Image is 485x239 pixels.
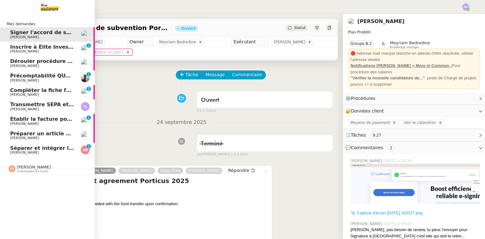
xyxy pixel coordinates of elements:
span: 24 septembre 2025 [152,118,212,127]
img: svg [9,165,15,172]
span: Meyriam Bedredine [159,39,199,45]
span: [PERSON_NAME] [10,35,39,39]
span: il y a 3 jours [197,108,216,113]
img: users%2FDBF5gIzOT6MfpzgDQC7eMkIK8iA3%2Favatar%2Fd943ca6c-06ba-4e73-906b-d60e05e423d3 [81,59,90,68]
app-user-label: Knowledge manager [390,40,430,49]
nz-badge-sup: 1 [87,87,91,91]
span: [PERSON_NAME] [10,93,39,97]
nz-tag: 9:27 [370,132,384,138]
a: 📎 Capture d'écran [DATE] 143327.png [350,211,423,215]
span: [PERSON_NAME] [10,64,39,68]
span: Knowledge manager [390,46,419,49]
span: Terminé [201,141,223,147]
span: [PERSON_NAME] [10,78,39,83]
img: users%2FDBF5gIzOT6MfpzgDQC7eMkIK8iA3%2Favatar%2Fd943ca6c-06ba-4e73-906b-d60e05e423d3 [81,45,90,53]
nz-badge-sup: 1 [87,115,91,120]
span: 600 [363,30,370,34]
div: 🔴 Adresse mail marque blanche en attente d'être réactivée, utiliser l'adresse dédiée [350,50,477,63]
nz-badge-sup: 1 [87,144,91,149]
img: users%2FrxcTinYCQST3nt3eRyMgQ024e422%2Favatar%2Fa0327058c7192f72952294e6843542370f7921c3.jpg [81,88,90,97]
strong: "Vérifier la nouvelle candidature de..." [350,76,425,80]
span: Séparer et intégrer les avoirs à ENERGYTRACK [10,145,143,151]
p: 1 [87,87,90,92]
div: [PERSON_NAME], pas besoin de review, tu peux l'envoyer pour Signature à [GEOGRAPHIC_DATA] c'est e... [350,227,480,239]
a: [PERSON_NAME] [357,18,404,24]
span: 💬 [345,145,397,150]
img: 8DDl5F39LK4AAAAASUVORK5CYII= [350,164,480,204]
td: Exécutant [231,37,269,47]
span: Commentaires [351,145,383,150]
span: Mes demandes [3,21,39,27]
span: [DATE] à 14:34 [383,158,413,164]
span: Précomptabilité QUATREMURS - Evénements - [DATE] [10,73,162,79]
img: svg [81,145,90,154]
div: ⏲️Tâches 9:27 [343,129,485,141]
span: Moyens de paiement [350,120,392,126]
span: Ouvert [201,97,219,103]
span: [DATE] 23:59 [71,49,126,55]
img: svg [81,102,90,111]
span: Dérouler procédure nouveau membre pour [PERSON_NAME] [10,58,181,64]
span: Statut [294,26,306,30]
span: Répondre [228,167,249,174]
span: Tâche [185,71,198,78]
img: users%2FDBF5gIzOT6MfpzgDQC7eMkIK8iA3%2Favatar%2Fd943ca6c-06ba-4e73-906b-d60e05e423d3 [81,117,90,126]
span: Message [206,71,225,78]
span: 2 demandes en cours [17,170,48,173]
span: [PERSON_NAME] [10,136,39,140]
div: : poste de Chargé de projets pourvu => à supprimer [350,75,477,87]
span: Meyriam Bedredine [390,40,430,45]
span: [PERSON_NAME] [10,150,39,155]
span: Commentaire [232,71,262,78]
button: Commentaire [228,70,266,79]
div: Pour procédure des salaires [350,63,477,75]
a: [PERSON_NAME] [186,168,222,174]
div: 💬Commentaires 2 [343,142,485,154]
span: Plan Pro [348,30,363,34]
div: Ouvert [181,27,196,30]
span: [PERSON_NAME] [82,169,114,173]
div: 🔐Données client [343,105,485,117]
a: [PERSON_NAME] [118,168,155,174]
p: 1 [87,144,90,150]
span: Procédures [351,96,375,101]
span: [PERSON_NAME] [350,158,383,164]
span: Établir la facture pour Ascenzia [10,116,100,122]
img: ee3399b4-027e-46f8-8bb8-fca30cb6f74c [81,73,90,82]
button: Tâche [176,70,202,79]
img: users%2FDBF5gIzOT6MfpzgDQC7eMkIK8iA3%2Favatar%2Fd943ca6c-06ba-4e73-906b-d60e05e423d3 [81,131,90,140]
u: Notifications [PERSON_NAME] + More in Common : [350,63,452,68]
a: Tessa Tribe [158,168,183,174]
p: 1 [87,72,90,78]
span: [DATE] à 09:00 [383,221,413,227]
span: (dans un jour) [96,50,124,54]
span: il y a 5 jours [228,152,248,157]
span: ⏲️ [345,132,389,138]
nz-tag: Groupe B.2 [348,40,374,47]
span: Tâches [351,132,366,138]
span: Inscrire à Élite Investors 2025 [10,44,96,50]
span: [PERSON_NAME] [10,107,39,111]
img: svg [462,3,469,10]
span: Transmettre SEPA et documents à [PERSON_NAME] [10,101,156,107]
h4: Re: Internal grant agreement Porticus 2025 [33,176,269,185]
span: ⚙️ [345,95,378,102]
button: Répondre [226,167,257,174]
button: Message [202,70,229,79]
img: users%2FrxcTinYCQST3nt3eRyMgQ024e422%2Favatar%2Fa0327058c7192f72952294e6843542370f7921c3.jpg [348,18,355,25]
span: Préparer un article sur le site [10,131,94,137]
span: Compléter la fiche fournisseur [10,87,96,93]
nz-badge-sup: 1 [87,43,91,48]
p: 1 [87,115,90,121]
td: Owner [127,37,154,47]
span: [PERSON_NAME] [274,39,308,45]
span: [PERSON_NAME] [10,49,39,53]
span: Signer l'accord de subvention Porticus [33,25,170,31]
span: Données client [351,108,384,113]
img: users%2FrxcTinYCQST3nt3eRyMgQ024e422%2Favatar%2Fa0327058c7192f72952294e6843542370f7921c3.jpg [81,30,90,39]
span: Signer l'accord de subvention Porticus [10,29,120,35]
span: 🔐 [345,107,386,115]
span: [PERSON_NAME] [10,122,39,126]
span: & [382,40,385,49]
nz-tag: 2 [387,145,395,151]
